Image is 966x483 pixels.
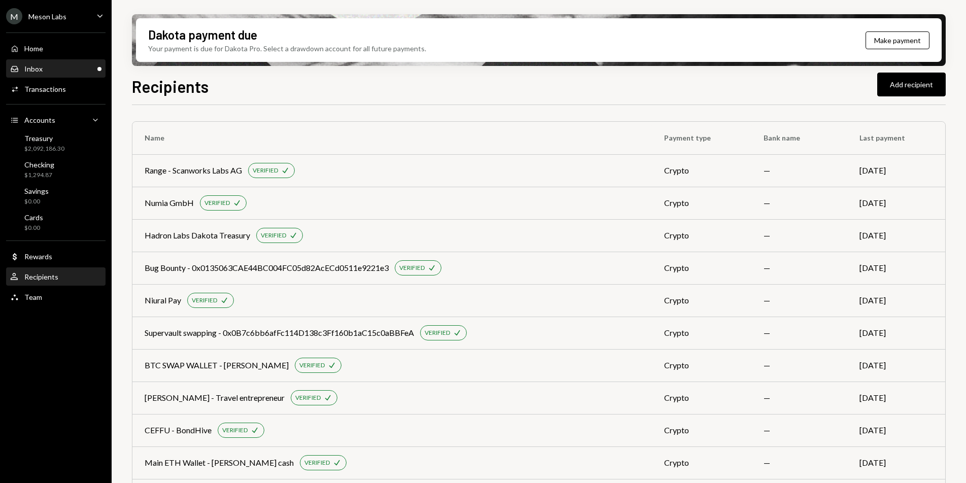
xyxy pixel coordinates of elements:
[751,252,847,284] td: —
[6,59,106,78] a: Inbox
[261,231,286,240] div: VERIFIED
[145,457,294,469] div: Main ETH Wallet - [PERSON_NAME] cash
[222,426,248,435] div: VERIFIED
[132,76,209,96] h1: Recipients
[299,361,325,370] div: VERIFIED
[751,187,847,219] td: —
[6,210,106,234] a: Cards$0.00
[847,187,945,219] td: [DATE]
[145,197,194,209] div: Numia GmbH
[877,73,946,96] button: Add recipient
[28,12,66,21] div: Meson Labs
[425,329,450,337] div: VERIFIED
[664,392,739,404] div: crypto
[145,164,242,177] div: Range - Scanworks Labs AG
[751,414,847,446] td: —
[295,394,321,402] div: VERIFIED
[24,224,43,232] div: $0.00
[24,171,54,180] div: $1,294.87
[751,382,847,414] td: —
[866,31,929,49] button: Make payment
[145,424,212,436] div: CEFFU - BondHive
[664,424,739,436] div: crypto
[24,64,43,73] div: Inbox
[664,229,739,241] div: crypto
[6,247,106,265] a: Rewards
[6,39,106,57] a: Home
[751,349,847,382] td: —
[24,134,64,143] div: Treasury
[145,229,250,241] div: Hadron Labs Dakota Treasury
[751,219,847,252] td: —
[24,213,43,222] div: Cards
[847,154,945,187] td: [DATE]
[24,293,42,301] div: Team
[664,457,739,469] div: crypto
[664,164,739,177] div: crypto
[751,154,847,187] td: —
[24,145,64,153] div: $2,092,186.30
[847,414,945,446] td: [DATE]
[6,8,22,24] div: M
[24,44,43,53] div: Home
[24,272,58,281] div: Recipients
[847,284,945,317] td: [DATE]
[6,288,106,306] a: Team
[6,111,106,129] a: Accounts
[148,26,257,43] div: Dakota payment due
[652,122,751,154] th: Payment type
[847,382,945,414] td: [DATE]
[664,197,739,209] div: crypto
[6,184,106,208] a: Savings$0.00
[6,131,106,155] a: Treasury$2,092,186.30
[145,327,414,339] div: Supervault swapping - 0x0B7c6bb6afFc114D138c3Ff160b1aC15c0aBBFeA
[145,294,181,306] div: Niural Pay
[847,349,945,382] td: [DATE]
[664,327,739,339] div: crypto
[304,459,330,467] div: VERIFIED
[664,359,739,371] div: crypto
[145,262,389,274] div: Bug Bounty - 0x0135063CAE44BC004FC05d82AcECd0511e9221e3
[148,43,426,54] div: Your payment is due for Dakota Pro. Select a drawdown account for all future payments.
[847,219,945,252] td: [DATE]
[847,446,945,479] td: [DATE]
[751,446,847,479] td: —
[6,80,106,98] a: Transactions
[6,267,106,286] a: Recipients
[24,252,52,261] div: Rewards
[24,85,66,93] div: Transactions
[192,296,217,305] div: VERIFIED
[132,122,652,154] th: Name
[751,317,847,349] td: —
[751,122,847,154] th: Bank name
[751,284,847,317] td: —
[24,160,54,169] div: Checking
[204,199,230,208] div: VERIFIED
[399,264,425,272] div: VERIFIED
[145,359,289,371] div: BTC SWAP WALLET - [PERSON_NAME]
[664,262,739,274] div: crypto
[847,317,945,349] td: [DATE]
[24,187,49,195] div: Savings
[145,392,285,404] div: [PERSON_NAME] - Travel entrepreneur
[24,197,49,206] div: $0.00
[847,252,945,284] td: [DATE]
[6,157,106,182] a: Checking$1,294.87
[253,166,278,175] div: VERIFIED
[847,122,945,154] th: Last payment
[24,116,55,124] div: Accounts
[664,294,739,306] div: crypto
